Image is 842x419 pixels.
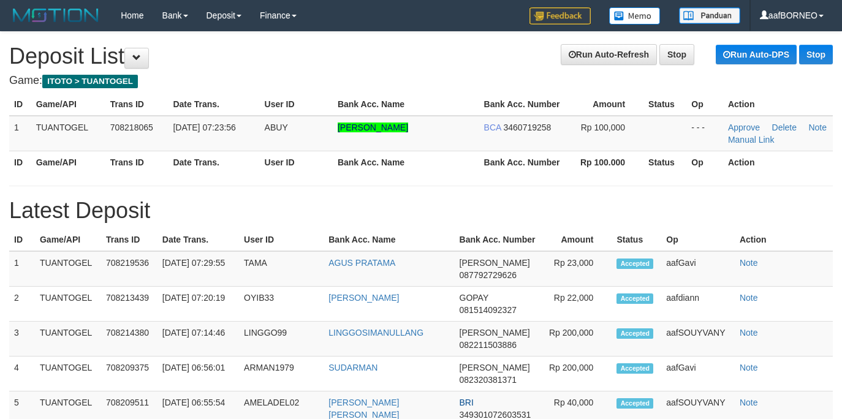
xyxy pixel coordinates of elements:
td: [DATE] 07:29:55 [157,251,239,287]
a: Note [740,293,758,303]
th: Action [735,228,833,251]
td: TUANTOGEL [31,116,105,151]
h1: Latest Deposit [9,198,833,223]
a: Manual Link [728,135,775,145]
td: - - - [686,116,723,151]
td: 2 [9,287,35,322]
th: Trans ID [105,151,169,173]
span: [PERSON_NAME] [460,363,530,372]
span: Accepted [616,293,653,304]
th: Trans ID [105,93,169,116]
th: Date Trans. [168,151,259,173]
span: 708218065 [110,123,153,132]
a: [PERSON_NAME] [328,293,399,303]
img: panduan.png [679,7,740,24]
a: Note [808,123,827,132]
th: Bank Acc. Number [455,228,542,251]
th: Game/API [31,93,105,116]
img: Feedback.jpg [529,7,591,25]
span: 3460719258 [504,123,552,132]
td: 708219536 [101,251,157,287]
h1: Deposit List [9,44,833,69]
td: Rp 200,000 [541,357,612,391]
img: Button%20Memo.svg [609,7,661,25]
a: Note [740,398,758,407]
span: ABUY [265,123,288,132]
th: Game/API [31,151,105,173]
td: OYIB33 [239,287,324,322]
span: Accepted [616,363,653,374]
td: aafdiann [661,287,735,322]
th: Action [723,93,833,116]
th: Amount [541,228,612,251]
a: Delete [772,123,797,132]
a: AGUS PRATAMA [328,258,395,268]
td: 1 [9,116,31,151]
th: Trans ID [101,228,157,251]
th: Op [686,151,723,173]
a: Run Auto-Refresh [561,44,657,65]
td: aafSOUYVANY [661,322,735,357]
td: LINGGO99 [239,322,324,357]
span: 081514092327 [460,305,517,315]
span: BCA [484,123,501,132]
th: User ID [239,228,324,251]
th: Rp 100.000 [571,151,643,173]
th: ID [9,228,35,251]
td: 1 [9,251,35,287]
span: Accepted [616,259,653,269]
th: ID [9,93,31,116]
span: [PERSON_NAME] [460,328,530,338]
a: Approve [728,123,760,132]
td: aafGavi [661,251,735,287]
a: Stop [659,44,694,65]
td: [DATE] 06:56:01 [157,357,239,391]
th: Amount [571,93,643,116]
a: SUDARMAN [328,363,377,372]
th: Bank Acc. Name [333,93,479,116]
th: Game/API [35,228,101,251]
td: Rp 200,000 [541,322,612,357]
a: Note [740,328,758,338]
span: 087792729626 [460,270,517,280]
th: Bank Acc. Name [333,151,479,173]
a: LINGGOSIMANULLANG [328,328,423,338]
td: 708209375 [101,357,157,391]
a: Note [740,363,758,372]
td: 708213439 [101,287,157,322]
th: Action [723,151,833,173]
span: GOPAY [460,293,488,303]
th: User ID [260,151,333,173]
a: Stop [799,45,833,64]
span: Accepted [616,398,653,409]
td: aafGavi [661,357,735,391]
span: 082320381371 [460,375,517,385]
td: TAMA [239,251,324,287]
td: 3 [9,322,35,357]
span: [PERSON_NAME] [460,258,530,268]
td: [DATE] 07:20:19 [157,287,239,322]
td: TUANTOGEL [35,322,101,357]
th: Op [661,228,735,251]
th: Bank Acc. Name [324,228,454,251]
td: [DATE] 07:14:46 [157,322,239,357]
td: TUANTOGEL [35,251,101,287]
a: Run Auto-DPS [716,45,797,64]
th: Date Trans. [157,228,239,251]
th: Status [612,228,661,251]
td: 4 [9,357,35,391]
span: 082211503886 [460,340,517,350]
th: Date Trans. [168,93,259,116]
td: ARMAN1979 [239,357,324,391]
td: 708214380 [101,322,157,357]
td: Rp 23,000 [541,251,612,287]
td: TUANTOGEL [35,287,101,322]
span: Rp 100,000 [581,123,625,132]
td: TUANTOGEL [35,357,101,391]
span: Accepted [616,328,653,339]
th: Status [643,151,686,173]
img: MOTION_logo.png [9,6,102,25]
span: ITOTO > TUANTOGEL [42,75,138,88]
th: Bank Acc. Number [479,93,571,116]
th: Status [643,93,686,116]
